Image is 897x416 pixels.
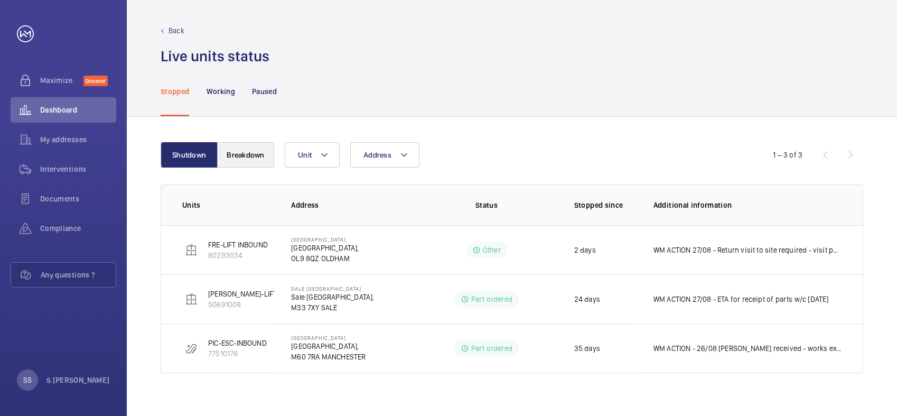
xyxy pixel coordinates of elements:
p: Part ordered [471,294,512,304]
p: Sale [GEOGRAPHIC_DATA], [291,292,374,302]
p: Back [169,25,184,36]
p: 2 days [574,245,596,255]
h1: Live units status [161,47,269,66]
p: Sale [GEOGRAPHIC_DATA] [291,285,374,292]
p: 24 days [574,294,600,304]
p: Status [423,200,550,210]
p: Stopped since [574,200,637,210]
p: [PERSON_NAME]-LIFT [208,289,277,299]
p: WM ACTION 27/08 - ETA for receipt of parts w/c [DATE] [653,294,829,304]
span: Dashboard [40,105,116,115]
img: escalator.svg [185,342,198,355]
p: Paused [252,86,277,97]
p: M33 7XY SALE [291,302,374,313]
span: Documents [40,193,116,204]
p: Other [483,245,501,255]
p: Part ordered [471,343,512,354]
span: Interventions [40,164,116,174]
p: Additional information [653,200,842,210]
p: [GEOGRAPHIC_DATA] [291,335,366,341]
div: 1 – 3 of 3 [773,150,802,160]
span: My addresses [40,134,116,145]
p: SS [23,375,32,385]
p: OL9 8QZ OLDHAM [291,253,359,264]
img: elevator.svg [185,244,198,256]
span: Address [363,151,391,159]
p: Address [291,200,416,210]
span: Discover [83,76,108,86]
p: Units [182,200,274,210]
p: WM ACTION 27/08 - Return visit to site required - visit postponed due to torrential weather condi... [653,245,842,255]
p: PIC-ESC-INBOUND [208,338,267,348]
button: Address [350,142,419,168]
span: Unit [298,151,312,159]
p: M60 7RA MANCHESTER [291,352,366,362]
img: elevator.svg [185,293,198,306]
button: Unit [285,142,340,168]
p: [GEOGRAPHIC_DATA] [291,236,359,243]
p: Working [206,86,235,97]
p: 35 days [574,343,600,354]
p: 80293034 [208,250,268,261]
button: Breakdown [217,142,274,168]
p: WM ACTION - 26/08 [PERSON_NAME] received - works expected to be complete w/c 01/09 [653,343,842,354]
span: Maximize [40,75,83,86]
p: 50691008 [208,299,277,310]
button: Shutdown [161,142,218,168]
p: [GEOGRAPHIC_DATA], [291,341,366,352]
p: [GEOGRAPHIC_DATA], [291,243,359,253]
p: S [PERSON_NAME] [46,375,109,385]
p: Stopped [161,86,189,97]
span: Any questions ? [41,270,116,280]
p: FRE-LIFT INBOUND [208,239,268,250]
p: 77510178 [208,348,267,359]
span: Compliance [40,223,116,234]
